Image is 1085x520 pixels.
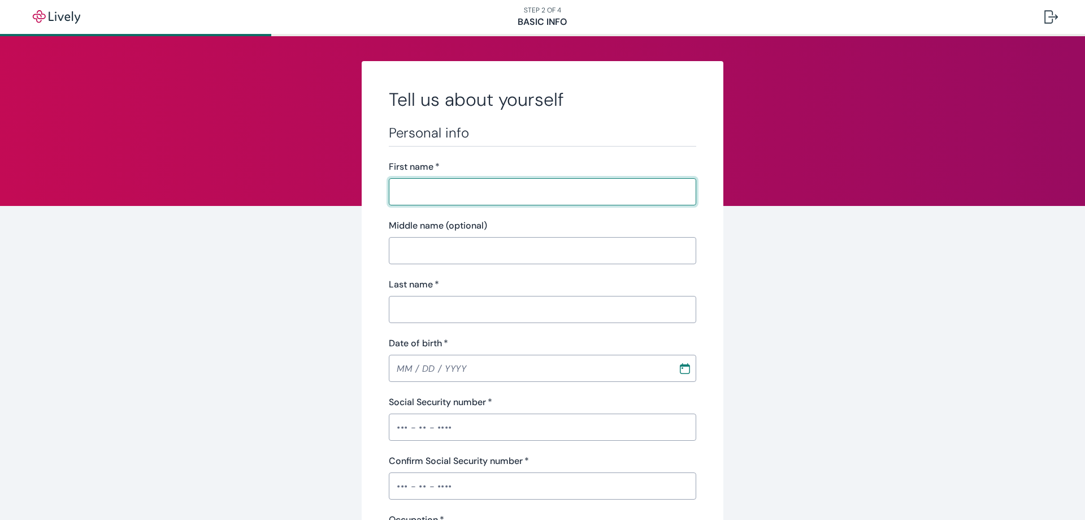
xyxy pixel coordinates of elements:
label: Last name [389,278,439,291]
label: Date of birth [389,337,448,350]
button: Choose date [675,358,695,379]
input: MM / DD / YYYY [389,357,670,380]
input: ••• - •• - •••• [389,475,696,497]
input: ••• - •• - •••• [389,416,696,439]
img: Lively [25,10,88,24]
h2: Tell us about yourself [389,88,696,111]
label: Social Security number [389,396,492,409]
svg: Calendar [679,363,691,374]
button: Log out [1035,3,1067,31]
label: First name [389,160,440,174]
label: Confirm Social Security number [389,454,529,468]
h3: Personal info [389,124,696,141]
label: Middle name (optional) [389,219,487,233]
